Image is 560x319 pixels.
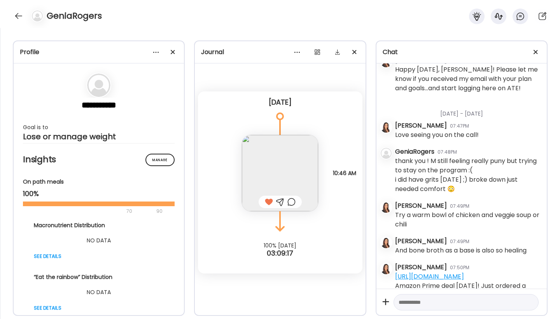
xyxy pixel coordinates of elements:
div: Goal is to [23,123,175,132]
div: [DATE] - [DATE] [395,100,541,121]
div: On path meals [23,178,175,186]
div: Journal [201,47,359,57]
div: GeniaRogers [395,147,434,156]
div: Profile [20,47,178,57]
div: 07:47PM [450,123,469,130]
div: [PERSON_NAME] [395,263,447,272]
img: bg-avatar-default.svg [87,74,110,97]
div: thank you ! M still feeling really puny but trying to stay on the program :( i did have grits [DA... [395,156,541,194]
img: avatars%2Flh3K99mx7famFxoIg6ki9KwKpCi1 [381,237,392,248]
div: Manage [145,154,175,166]
div: 07:50PM [450,264,469,271]
img: avatars%2Flh3K99mx7famFxoIg6ki9KwKpCi1 [381,122,392,133]
img: avatars%2Flh3K99mx7famFxoIg6ki9KwKpCi1 [381,202,392,213]
h4: GeniaRogers [47,10,102,22]
div: Lose or manage weight [23,132,175,141]
div: NO DATA [34,236,164,245]
div: [PERSON_NAME] [395,201,447,210]
div: 100% [DATE] [195,242,365,249]
img: bg-avatar-default.svg [32,11,43,21]
div: NO DATA [34,287,164,297]
div: Macronutrient Distribution [34,221,164,230]
div: 03:09:17 [195,249,365,258]
div: [DATE] [204,98,356,107]
div: Chat [383,47,541,57]
img: images%2FHS9iV4eR4aajLHUFk14lduQyQWu1%2FKeLd1UY2aKwMkm5mydEj%2F3xYsfii9luIbOihur5vz_240 [242,135,318,211]
div: 07:49PM [450,203,469,210]
div: Amazon Prime deal [DATE]! Just ordered a subscription [395,272,541,300]
a: [URL][DOMAIN_NAME] [395,272,464,281]
div: [PERSON_NAME] [395,121,447,130]
div: And bone broth as a base is also so healing [395,246,527,255]
div: Happy [DATE], [PERSON_NAME]! Please let me know if you received my email with your plan and goals... [395,65,541,93]
img: bg-avatar-default.svg [381,148,392,159]
div: “Eat the rainbow” Distribution [34,273,164,281]
div: [PERSON_NAME] [395,237,447,246]
span: 10:46 AM [333,170,356,177]
img: avatars%2Flh3K99mx7famFxoIg6ki9KwKpCi1 [381,263,392,274]
div: 100% [23,189,175,198]
div: 07:48PM [437,149,457,156]
div: Love seeing you on the call! [395,130,479,140]
div: Try a warm bowl of chicken and veggie soup or chili [395,210,541,229]
div: 90 [156,207,163,216]
div: 70 [23,207,154,216]
div: 07:49PM [450,238,469,245]
h2: Insights [23,154,175,165]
